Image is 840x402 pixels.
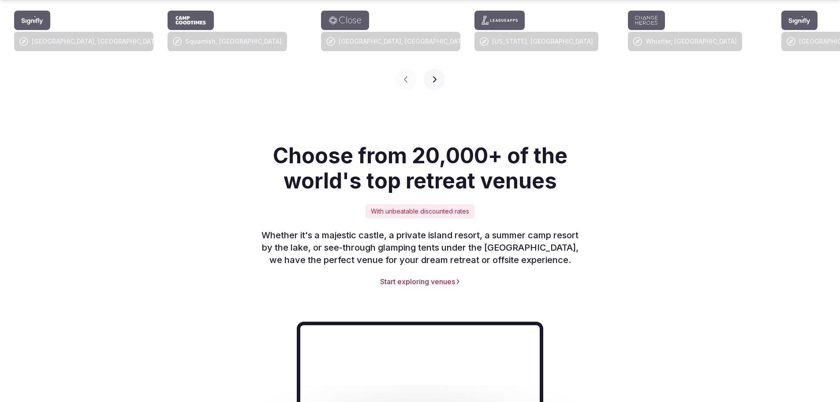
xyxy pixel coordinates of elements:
[251,229,590,266] p: Whether it's a majestic castle, a private island resort, a summer camp resort by the lake, or see...
[788,16,810,25] svg: Signify company logo
[339,37,467,46] div: [GEOGRAPHIC_DATA], [GEOGRAPHIC_DATA]
[185,37,282,46] div: Squamish, [GEOGRAPHIC_DATA]
[492,37,593,46] div: [US_STATE], [GEOGRAPHIC_DATA]
[482,16,518,25] svg: LeagueApps company logo
[112,277,729,286] a: Start exploring venues
[21,16,43,25] svg: Signify company logo
[32,37,161,46] div: [GEOGRAPHIC_DATA], [GEOGRAPHIC_DATA]
[366,204,474,218] div: With unbeatable discounted rates
[646,37,737,46] div: Whistler, [GEOGRAPHIC_DATA]
[251,143,590,194] h2: Choose from 20,000+ of the world's top retreat venues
